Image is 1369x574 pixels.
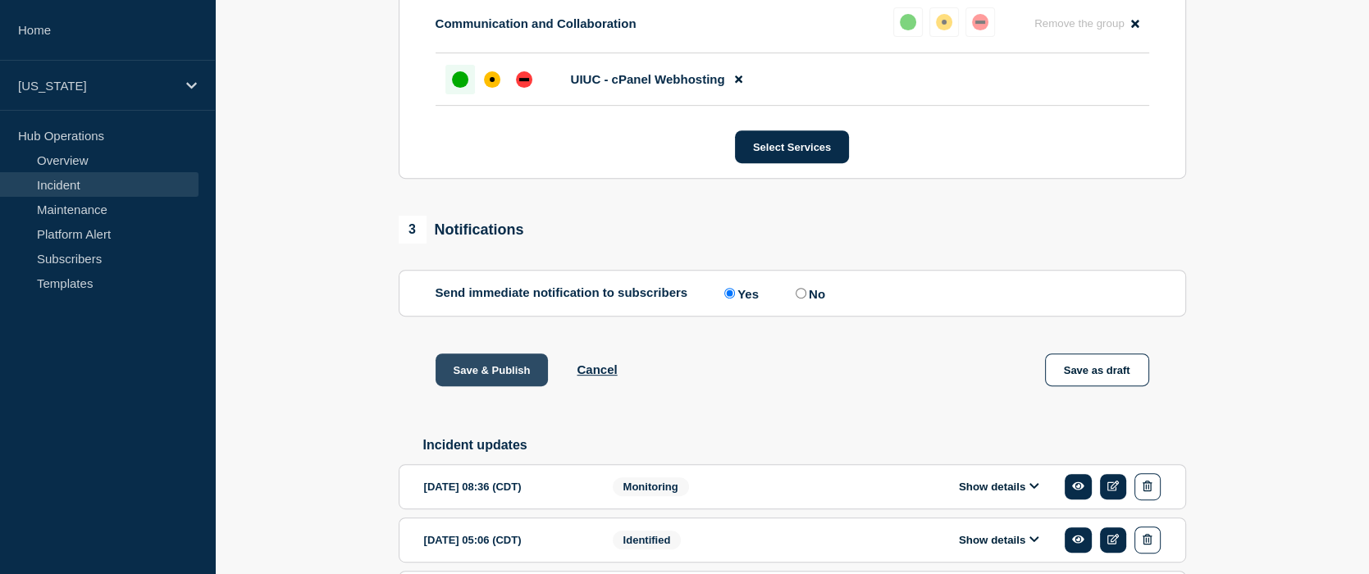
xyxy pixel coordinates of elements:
[720,285,759,301] label: Yes
[613,531,682,549] span: Identified
[972,14,988,30] div: down
[423,438,1186,453] h2: Incident updates
[936,14,952,30] div: affected
[484,71,500,88] div: affected
[965,7,995,37] button: down
[436,353,549,386] button: Save & Publish
[577,362,617,376] button: Cancel
[613,477,689,496] span: Monitoring
[1024,7,1149,39] button: Remove the group
[1034,17,1125,30] span: Remove the group
[18,79,176,93] p: [US_STATE]
[724,288,735,298] input: Yes
[929,7,959,37] button: affected
[1045,353,1149,386] button: Save as draft
[424,473,588,500] div: [DATE] 08:36 (CDT)
[452,71,468,88] div: up
[424,526,588,553] div: [DATE] 05:06 (CDT)
[436,285,1149,301] div: Send immediate notification to subscribers
[900,14,916,30] div: up
[893,7,923,37] button: up
[436,16,637,30] p: Communication and Collaboration
[399,216,427,244] span: 3
[792,285,825,301] label: No
[735,130,849,163] button: Select Services
[516,71,532,88] div: down
[571,72,725,86] span: UIUC - cPanel Webhosting
[436,285,688,301] p: Send immediate notification to subscribers
[954,480,1044,494] button: Show details
[399,216,524,244] div: Notifications
[796,288,806,298] input: No
[954,533,1044,547] button: Show details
